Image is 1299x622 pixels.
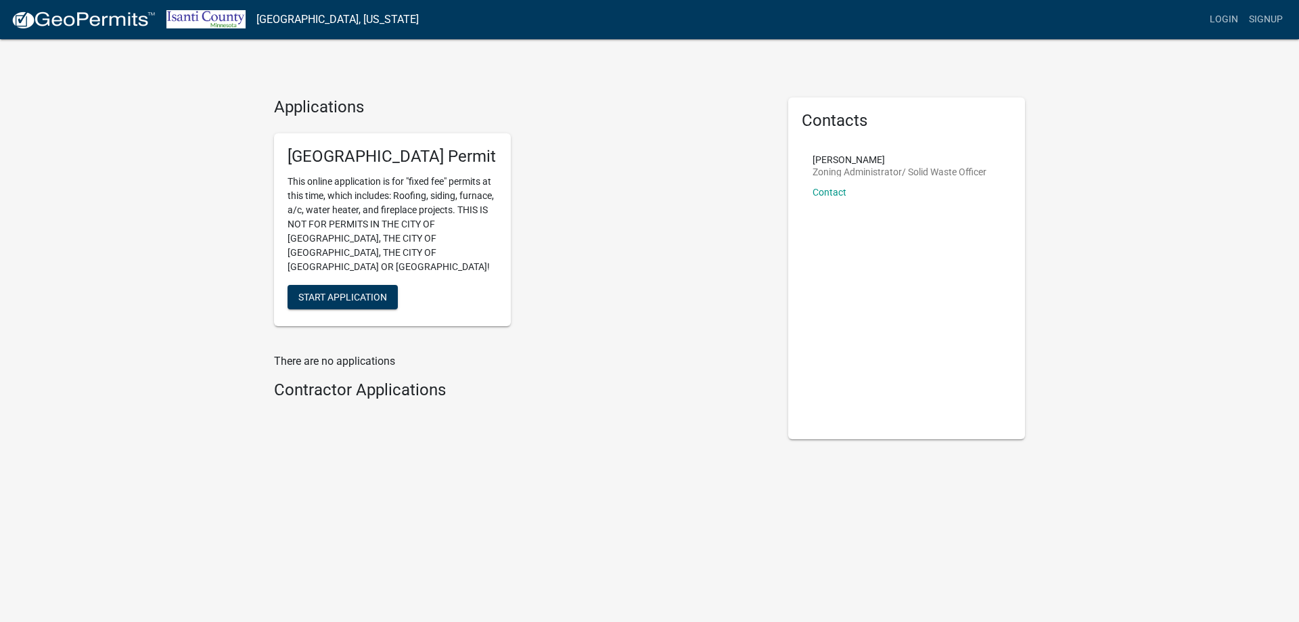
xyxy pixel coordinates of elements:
p: [PERSON_NAME] [813,155,986,164]
h5: [GEOGRAPHIC_DATA] Permit [288,147,497,166]
a: Contact [813,187,846,198]
wm-workflow-list-section: Contractor Applications [274,380,768,405]
h5: Contacts [802,111,1011,131]
p: Zoning Administrator/ Solid Waste Officer [813,167,986,177]
wm-workflow-list-section: Applications [274,97,768,337]
h4: Applications [274,97,768,117]
a: Login [1204,7,1244,32]
a: Signup [1244,7,1288,32]
button: Start Application [288,285,398,309]
p: There are no applications [274,353,768,370]
img: Isanti County, Minnesota [166,10,246,28]
h4: Contractor Applications [274,380,768,400]
p: This online application is for "fixed fee" permits at this time, which includes: Roofing, siding,... [288,175,497,274]
span: Start Application [298,291,387,302]
a: [GEOGRAPHIC_DATA], [US_STATE] [256,8,419,31]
